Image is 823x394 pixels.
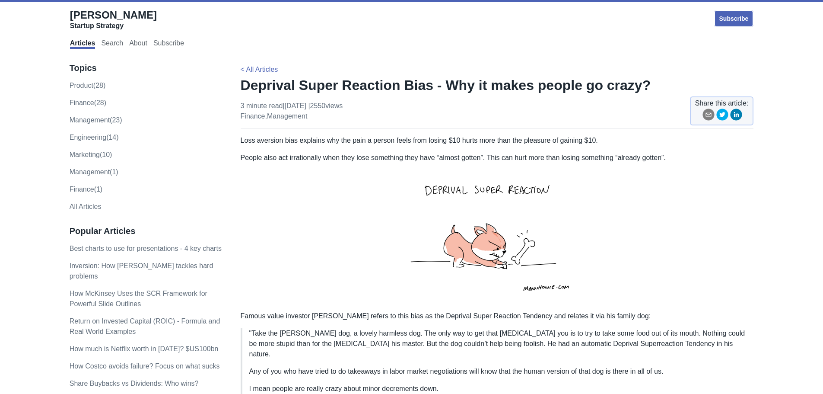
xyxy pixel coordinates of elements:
a: Articles [70,39,95,49]
span: Share this article: [695,98,749,109]
button: linkedin [730,109,742,124]
a: management(23) [70,116,122,124]
h3: Popular Articles [70,226,222,237]
span: [PERSON_NAME] [70,9,157,21]
a: finance [241,112,265,120]
a: product(28) [70,82,106,89]
h3: Topics [70,63,222,74]
a: Management(1) [70,168,118,176]
a: Best charts to use for presentations - 4 key charts [70,245,222,252]
a: How much is Netflix worth in [DATE]? $US100bn [70,345,219,352]
a: < All Articles [241,66,278,73]
a: About [129,39,147,49]
p: Loss aversion bias explains why the pain a person feels from losing $10 hurts more than the pleas... [241,135,754,146]
p: I mean people are really crazy about minor decrements down. [249,384,747,394]
a: All Articles [70,203,102,210]
p: 3 minute read | [DATE] , [241,101,343,122]
a: Subscribe [153,39,184,49]
p: Famous value investor [PERSON_NAME] refers to this bias as the Deprival Super Reaction Tendency a... [241,311,754,321]
a: Share Buybacks vs Dividends: Who wins? [70,380,199,387]
div: Startup Strategy [70,22,157,30]
a: Finance(1) [70,186,102,193]
h1: Deprival Super Reaction Bias - Why it makes people go crazy? [241,77,754,94]
a: management [267,112,307,120]
p: "Take the [PERSON_NAME] dog, a lovely harmless dog. The only way to get that [MEDICAL_DATA] you i... [249,328,747,359]
button: email [702,109,715,124]
span: | 2550 views [308,102,343,109]
button: twitter [716,109,728,124]
a: How McKinsey Uses the SCR Framework for Powerful Slide Outlines [70,290,207,308]
a: How Costco avoids failure? Focus on what sucks [70,362,220,370]
p: People also act irrationally when they lose something they have “almost gotten”. This can hurt mo... [241,153,754,163]
img: deprival-super-reaction [383,170,611,304]
a: [PERSON_NAME]Startup Strategy [70,9,157,30]
a: engineering(14) [70,134,119,141]
a: Return on Invested Capital (ROIC) - Formula and Real World Examples [70,317,220,335]
a: Subscribe [714,10,754,27]
a: Inversion: How [PERSON_NAME] tackles hard problems [70,262,213,280]
a: finance(28) [70,99,106,106]
a: marketing(10) [70,151,112,158]
a: Search [101,39,123,49]
p: Any of you who have tried to do takeaways in labor market negotiations will know that the human v... [249,366,747,377]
